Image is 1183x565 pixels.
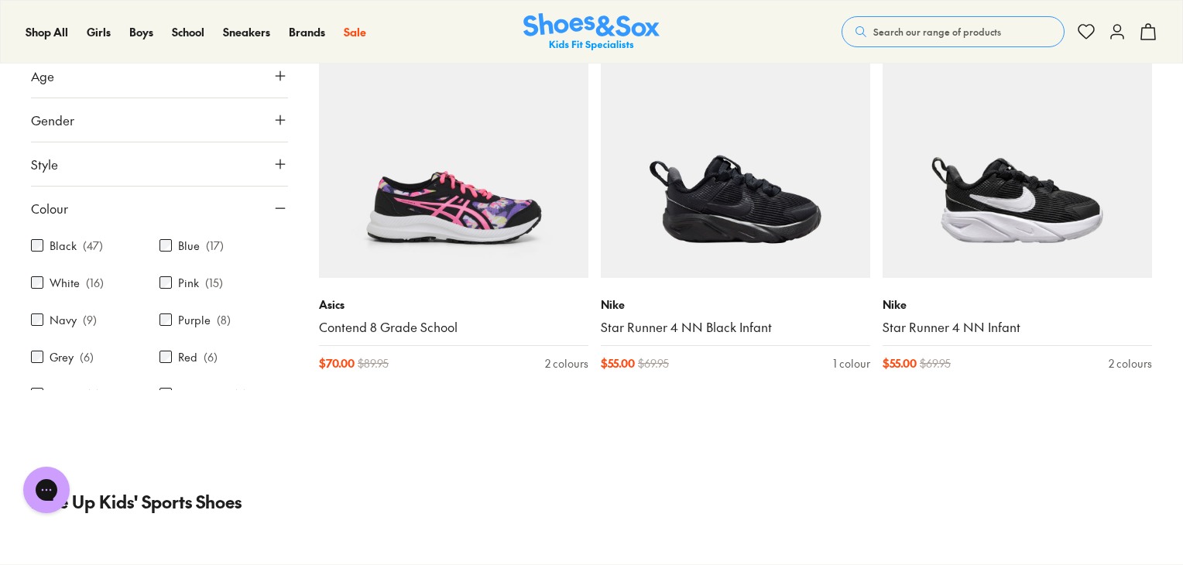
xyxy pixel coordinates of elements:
p: ( 47 ) [83,237,103,253]
label: Navy [50,311,77,327]
div: 2 colours [1109,355,1152,372]
a: Shop All [26,24,68,40]
a: Sale [344,24,366,40]
button: Style [31,142,288,186]
a: Star Runner 4 NN Black Infant [601,319,870,336]
span: $ 55.00 [601,355,635,372]
a: Shoes & Sox [523,13,660,51]
label: Purple [178,311,211,327]
span: School [172,24,204,39]
label: Green [50,385,81,402]
button: Search our range of products [842,16,1065,47]
span: Sneakers [223,24,270,39]
a: Sale [883,9,1152,278]
label: Light Blue [178,385,228,402]
span: Style [31,155,58,173]
p: ( 16 ) [86,274,104,290]
label: Grey [50,348,74,365]
span: Sale [344,24,366,39]
p: ( 9 ) [83,311,97,327]
span: Brands [289,24,325,39]
button: Colour [31,187,288,230]
button: Age [31,54,288,98]
button: Gender [31,98,288,142]
p: Nike [601,296,870,313]
label: Blue [178,237,200,253]
a: Boys [129,24,153,40]
p: ( 6 ) [80,348,94,365]
a: Sneakers [223,24,270,40]
span: Colour [31,199,68,217]
span: Gender [31,111,74,129]
span: Girls [87,24,111,39]
label: Pink [178,274,199,290]
p: ( 3 ) [234,385,247,402]
iframe: Gorgias live chat messenger [15,461,77,519]
a: Brands [289,24,325,40]
a: Girls [87,24,111,40]
span: $ 70.00 [319,355,355,372]
a: School [172,24,204,40]
a: Sale [319,9,588,278]
a: Contend 8 Grade School [319,319,588,336]
p: Asics [319,296,588,313]
a: Sale [601,9,870,278]
span: $ 69.95 [920,355,951,372]
p: ( 17 ) [206,237,224,253]
img: SNS_Logo_Responsive.svg [523,13,660,51]
a: Star Runner 4 NN Infant [883,319,1152,336]
label: White [50,274,80,290]
div: 1 colour [833,355,870,372]
p: ( 15 ) [205,274,223,290]
p: ( 3 ) [87,385,100,402]
p: ( 6 ) [204,348,218,365]
span: Shop All [26,24,68,39]
span: Age [31,67,54,85]
span: $ 69.95 [638,355,669,372]
span: Boys [129,24,153,39]
div: 2 colours [545,355,588,372]
label: Black [50,237,77,253]
label: Red [178,348,197,365]
p: Nike [883,296,1152,313]
p: Lace Up Kids' Sports Shoes [31,489,1152,515]
span: $ 55.00 [883,355,917,372]
span: Search our range of products [873,25,1001,39]
span: $ 89.95 [358,355,389,372]
p: ( 8 ) [217,311,231,327]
